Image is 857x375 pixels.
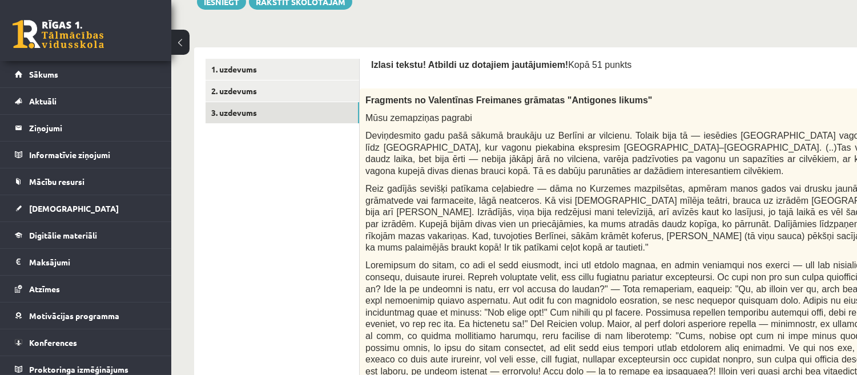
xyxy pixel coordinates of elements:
[365,95,652,105] span: Fragments no Valentīnas Freimanes grāmatas "Antigones likums"
[29,311,119,321] span: Motivācijas programma
[29,96,57,106] span: Aktuāli
[365,113,472,123] span: Mūsu zemapziņas pagrabi
[29,364,128,374] span: Proktoringa izmēģinājums
[15,303,157,329] a: Motivācijas programma
[15,222,157,248] a: Digitālie materiāli
[11,11,588,23] body: Bagātinātā teksta redaktors, wiswyg-editor-user-answer-47433863449080
[15,168,157,195] a: Mācību resursi
[29,142,157,168] legend: Informatīvie ziņojumi
[29,337,77,348] span: Konferences
[206,80,359,102] a: 2. uzdevums
[13,20,104,49] a: Rīgas 1. Tālmācības vidusskola
[206,102,359,123] a: 3. uzdevums
[15,276,157,302] a: Atzīmes
[29,69,58,79] span: Sākums
[29,203,119,213] span: [DEMOGRAPHIC_DATA]
[29,230,97,240] span: Digitālie materiāli
[11,11,588,23] body: Bagātinātā teksta redaktors, wiswyg-editor-user-answer-47433863939180
[11,11,588,23] body: Bagātinātā teksta redaktors, wiswyg-editor-user-answer-47433863708560
[15,61,157,87] a: Sākums
[29,284,60,294] span: Atzīmes
[29,176,85,187] span: Mācību resursi
[15,249,157,275] a: Maksājumi
[29,249,157,275] legend: Maksājumi
[371,60,568,70] span: Izlasi tekstu! Atbildi uz dotajiem jautājumiem!
[15,329,157,356] a: Konferences
[11,11,588,23] body: Bagātinātā teksta redaktors, wiswyg-editor-user-answer-47433863058580
[15,195,157,221] a: [DEMOGRAPHIC_DATA]
[29,115,157,141] legend: Ziņojumi
[206,59,359,80] a: 1. uzdevums
[11,11,588,23] body: Bagātinātā teksta redaktors, wiswyg-editor-user-answer-47433864246220
[15,115,157,141] a: Ziņojumi
[568,60,631,70] span: Kopā 51 punkts
[11,11,588,23] body: Bagātinātā teksta redaktors, wiswyg-editor-user-answer-47433864964600
[15,88,157,114] a: Aktuāli
[15,142,157,168] a: Informatīvie ziņojumi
